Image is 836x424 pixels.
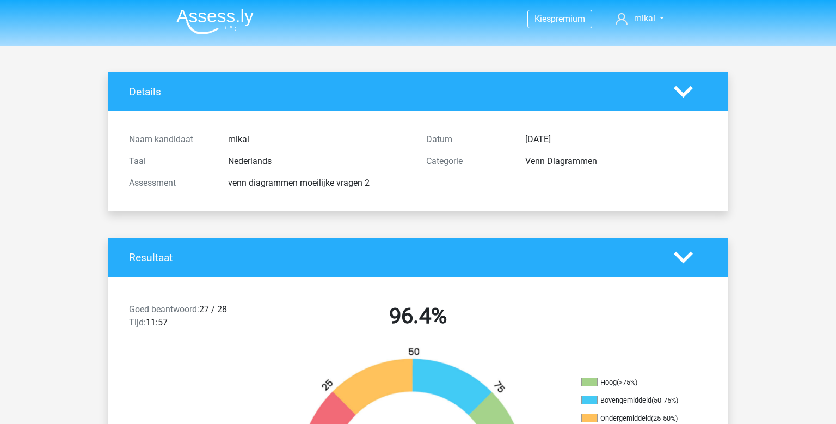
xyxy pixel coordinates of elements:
div: Nederlands [220,155,418,168]
span: Kies [534,14,551,24]
div: Venn Diagrammen [517,155,715,168]
li: Ondergemiddeld [581,414,690,423]
img: Assessly [176,9,254,34]
a: Kiespremium [528,11,592,26]
div: [DATE] [517,133,715,146]
div: (>75%) [617,378,637,386]
div: Assessment [121,177,220,190]
div: Datum [418,133,517,146]
div: (25-50%) [651,414,678,422]
h4: Details [129,86,657,98]
h2: 96.4% [278,303,558,329]
div: Naam kandidaat [121,133,220,146]
span: Goed beantwoord: [129,304,199,314]
li: Bovengemiddeld [581,396,690,405]
h4: Resultaat [129,251,657,264]
div: venn diagrammen moeilijke vragen 2 [220,177,418,190]
div: (50-75%) [651,396,678,404]
div: mikai [220,133,418,146]
span: mikai [634,13,655,23]
span: Tijd: [129,317,146,328]
div: Categorie [418,155,517,168]
a: mikai [611,12,668,25]
span: premium [551,14,585,24]
div: Taal [121,155,220,168]
div: 27 / 28 11:57 [121,303,269,334]
li: Hoog [581,378,690,387]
